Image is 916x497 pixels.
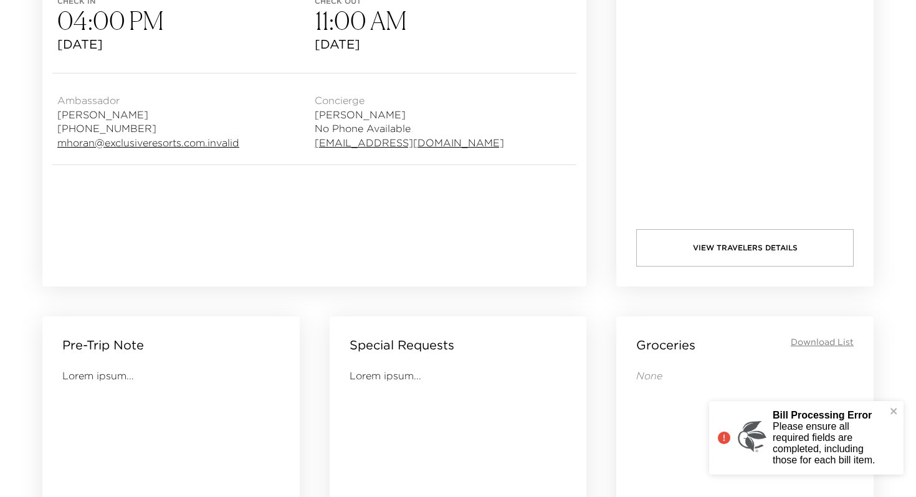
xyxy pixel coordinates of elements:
span: No Phone Available [315,121,504,135]
span: Lorem ipsum... [62,369,134,382]
h3: 04:00 PM [57,6,315,35]
span: [PERSON_NAME] [315,108,504,121]
button: View Travelers Details [636,229,854,267]
span: Ambassador [57,93,239,107]
a: [EMAIL_ADDRESS][DOMAIN_NAME] [315,136,504,149]
p: Special Requests [350,336,454,354]
p: Bill Processing Error [773,410,881,421]
span: [DATE] [315,35,572,53]
span: [PHONE_NUMBER] [57,121,239,135]
p: Pre-Trip Note [62,336,144,354]
img: Exclusive Resorts logo [737,421,768,452]
span: Lorem ipsum... [350,369,421,382]
span: Concierge [315,93,504,107]
span: [PERSON_NAME] [57,108,239,121]
h3: 11:00 AM [315,6,572,35]
p: None [636,369,854,382]
p: Groceries [636,336,695,354]
p: Please ensure all required fields are completed, including those for each bill item. [773,421,881,466]
a: mhoran@exclusiveresorts.com.invalid [57,136,239,149]
button: close [890,406,899,418]
span: [DATE] [57,35,315,53]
